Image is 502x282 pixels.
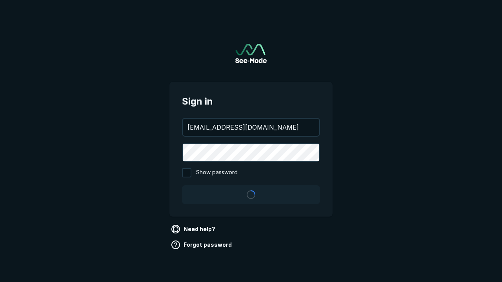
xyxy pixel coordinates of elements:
input: your@email.com [183,119,319,136]
span: Show password [196,168,238,177]
a: Go to sign in [235,44,267,63]
span: Sign in [182,94,320,108]
img: See-Mode Logo [235,44,267,63]
a: Need help? [169,223,218,235]
a: Forgot password [169,239,235,251]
